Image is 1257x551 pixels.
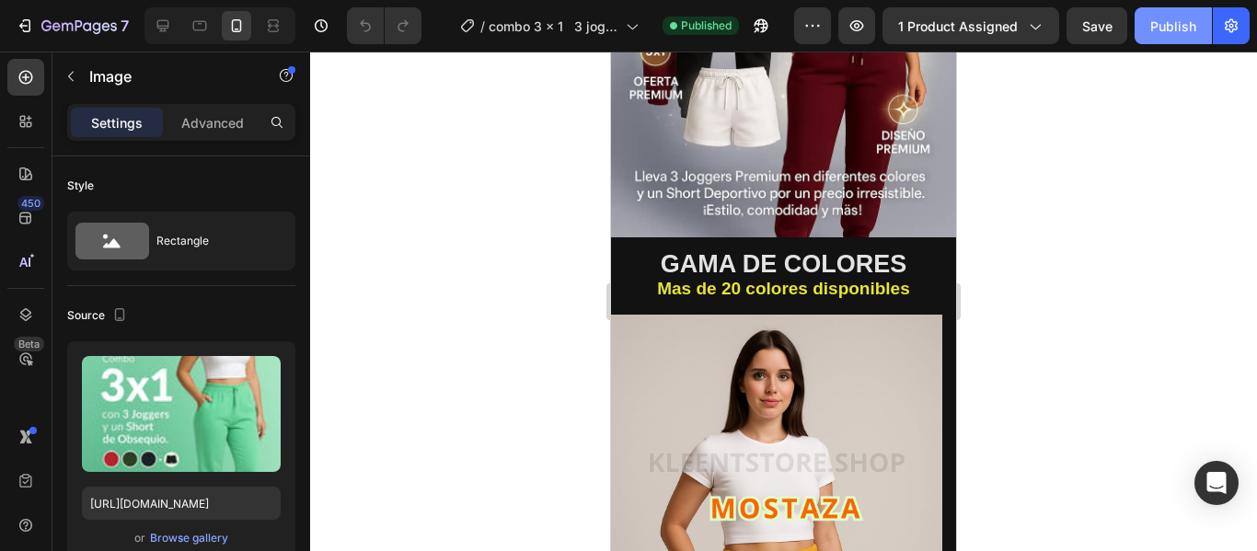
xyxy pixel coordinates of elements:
span: or [134,527,145,549]
button: 7 [7,7,137,44]
span: Published [681,17,732,34]
button: Publish [1135,7,1212,44]
div: Source [67,304,131,328]
div: Publish [1150,17,1196,36]
div: Beta [14,337,44,351]
button: 1 product assigned [882,7,1059,44]
span: combo 3 x 1 3 joggers mas short [489,17,618,36]
span: Save [1082,18,1113,34]
img: preview-image [82,356,281,472]
div: Undo/Redo [347,7,421,44]
div: 450 [17,196,44,211]
span: 1 product assigned [898,17,1018,36]
p: Image [89,65,246,87]
button: Save [1067,7,1127,44]
div: Browse gallery [150,530,228,546]
input: https://example.com/image.jpg [82,487,281,520]
p: Settings [91,113,143,132]
span: / [480,17,485,36]
div: Open Intercom Messenger [1194,461,1239,505]
p: 7 [121,15,129,37]
div: Style [67,178,94,194]
p: Advanced [181,113,244,132]
button: Browse gallery [149,529,229,547]
iframe: Design area [611,52,956,551]
div: Rectangle [156,220,269,262]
